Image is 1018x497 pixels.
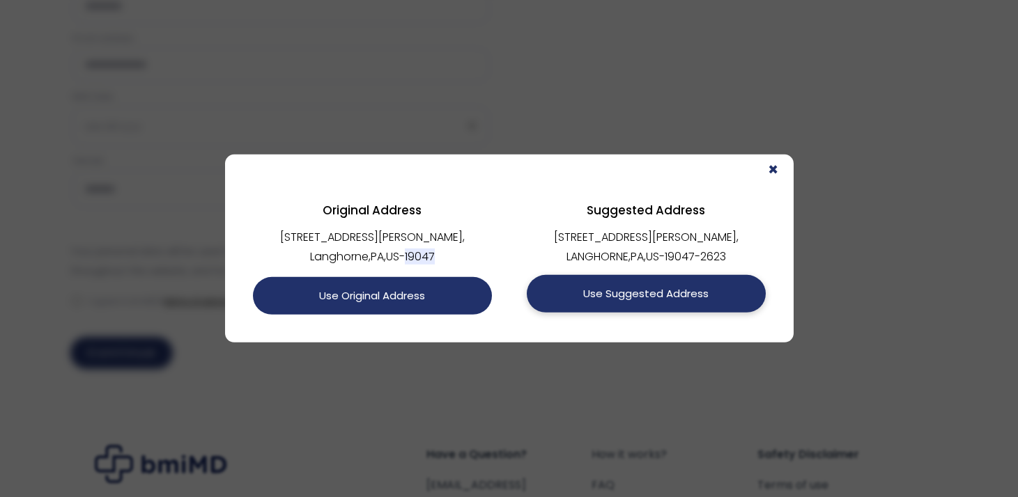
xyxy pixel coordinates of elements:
[587,202,705,219] bold: Suggested Address
[527,275,766,313] button: Use Suggested Address
[253,228,492,267] div: [STREET_ADDRESS][PERSON_NAME] , Langhorne , PA , US -
[323,202,422,219] bold: Original Address
[405,248,435,265] span: 19047
[253,277,492,315] button: Use Original Address
[527,228,766,267] div: [STREET_ADDRESS][PERSON_NAME] , LANGHORNE , PA , US - 19047-2623
[768,161,792,178] span: ×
